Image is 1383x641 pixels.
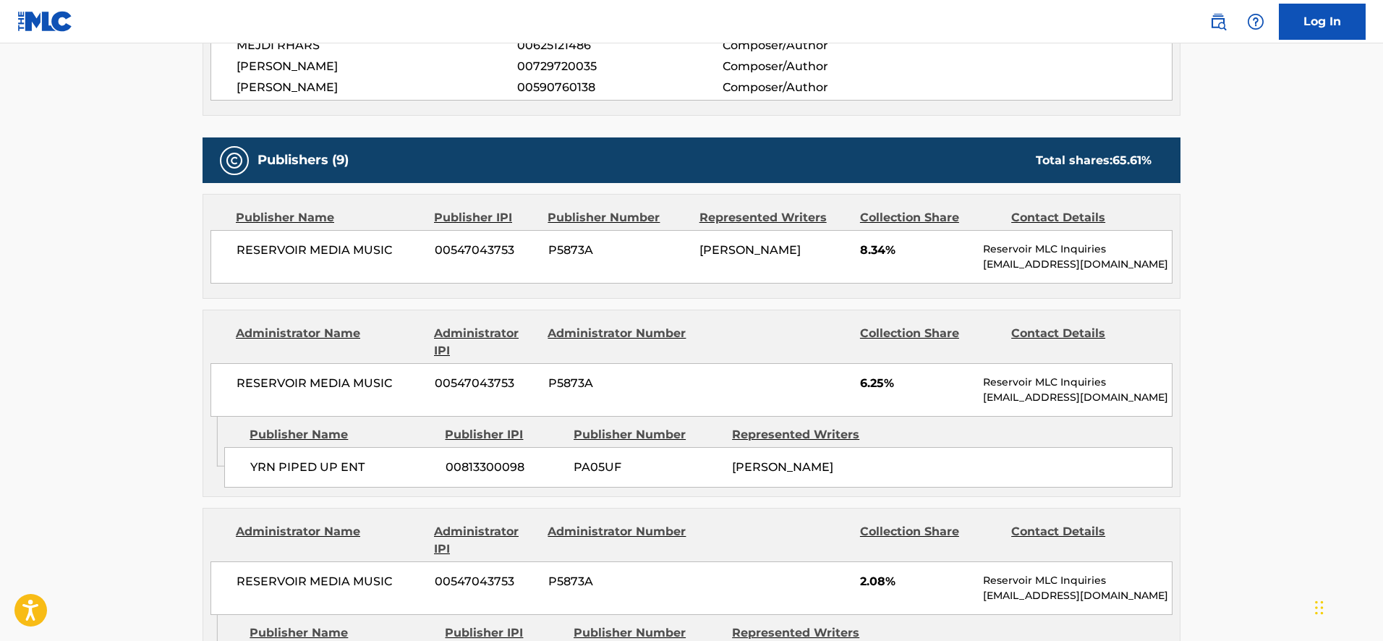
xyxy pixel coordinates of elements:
[1241,7,1270,36] div: Help
[983,375,1172,390] p: Reservoir MLC Inquiries
[723,58,910,75] span: Composer/Author
[434,209,537,226] div: Publisher IPI
[435,375,537,392] span: 00547043753
[434,325,537,360] div: Administrator IPI
[1311,572,1383,641] iframe: Chat Widget
[237,58,517,75] span: [PERSON_NAME]
[860,209,1000,226] div: Collection Share
[860,325,1000,360] div: Collection Share
[860,242,972,259] span: 8.34%
[732,426,880,443] div: Represented Writers
[1204,7,1233,36] a: Public Search
[699,243,801,257] span: [PERSON_NAME]
[446,459,563,476] span: 00813300098
[723,79,910,96] span: Composer/Author
[548,242,689,259] span: P5873A
[1209,13,1227,30] img: search
[258,152,349,169] h5: Publishers (9)
[1112,153,1152,167] span: 65.61 %
[1011,209,1152,226] div: Contact Details
[1247,13,1264,30] img: help
[548,523,688,558] div: Administrator Number
[236,209,423,226] div: Publisher Name
[435,242,537,259] span: 00547043753
[1036,152,1152,169] div: Total shares:
[548,375,689,392] span: P5873A
[226,152,243,169] img: Publishers
[983,242,1172,257] p: Reservoir MLC Inquiries
[517,37,723,54] span: 00625121486
[548,573,689,590] span: P5873A
[1011,325,1152,360] div: Contact Details
[434,523,537,558] div: Administrator IPI
[983,390,1172,405] p: [EMAIL_ADDRESS][DOMAIN_NAME]
[548,209,688,226] div: Publisher Number
[250,426,434,443] div: Publisher Name
[445,426,563,443] div: Publisher IPI
[983,588,1172,603] p: [EMAIL_ADDRESS][DOMAIN_NAME]
[860,523,1000,558] div: Collection Share
[236,523,423,558] div: Administrator Name
[435,573,537,590] span: 00547043753
[237,79,517,96] span: [PERSON_NAME]
[517,58,723,75] span: 00729720035
[574,426,721,443] div: Publisher Number
[723,37,910,54] span: Composer/Author
[860,375,972,392] span: 6.25%
[517,79,723,96] span: 00590760138
[732,460,833,474] span: [PERSON_NAME]
[237,375,424,392] span: RESERVOIR MEDIA MUSIC
[1011,523,1152,558] div: Contact Details
[860,573,972,590] span: 2.08%
[574,459,721,476] span: PA05UF
[237,37,517,54] span: MEJDI RHARS
[699,209,849,226] div: Represented Writers
[237,573,424,590] span: RESERVOIR MEDIA MUSIC
[236,325,423,360] div: Administrator Name
[1279,4,1366,40] a: Log In
[17,11,73,32] img: MLC Logo
[983,257,1172,272] p: [EMAIL_ADDRESS][DOMAIN_NAME]
[983,573,1172,588] p: Reservoir MLC Inquiries
[1315,586,1324,629] div: Drag
[237,242,424,259] span: RESERVOIR MEDIA MUSIC
[548,325,688,360] div: Administrator Number
[250,459,435,476] span: YRN PIPED UP ENT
